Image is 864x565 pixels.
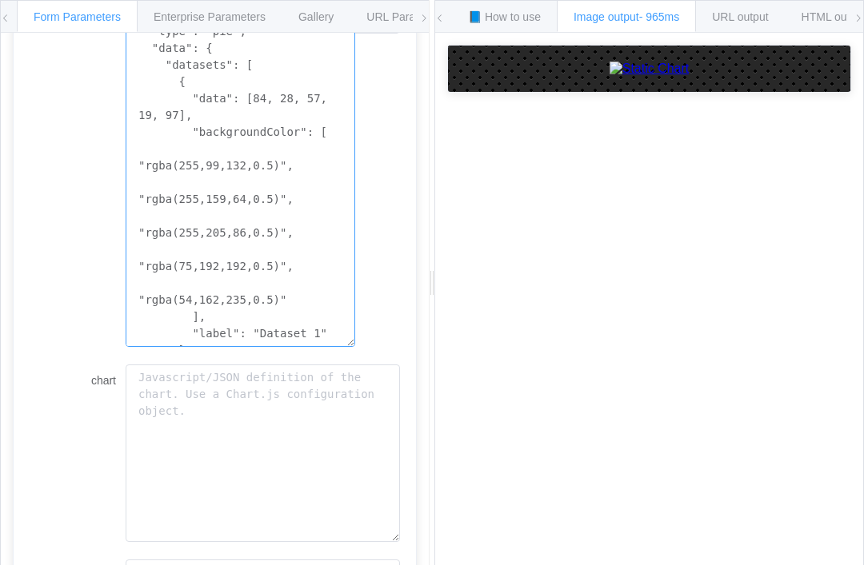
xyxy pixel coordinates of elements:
span: - 965ms [639,10,680,23]
span: Form Parameters [34,10,121,23]
a: Static Chart [464,62,834,76]
span: Image output [574,10,679,23]
span: 📘 How to use [468,10,541,23]
span: URL output [712,10,768,23]
span: URL Parameters [366,10,450,23]
label: chart [30,364,126,396]
span: Enterprise Parameters [154,10,266,23]
img: Static Chart [610,62,690,76]
span: Gallery [298,10,334,23]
